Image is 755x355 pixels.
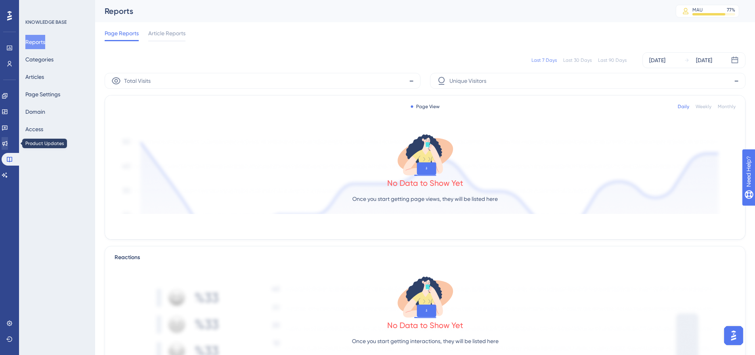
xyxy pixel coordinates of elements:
[148,29,185,38] span: Article Reports
[411,103,440,110] div: Page View
[531,57,557,63] div: Last 7 Days
[25,35,45,49] button: Reports
[25,122,43,136] button: Access
[105,29,139,38] span: Page Reports
[124,76,151,86] span: Total Visits
[649,55,665,65] div: [DATE]
[19,2,50,11] span: Need Help?
[727,7,735,13] div: 77 %
[563,57,592,63] div: Last 30 Days
[352,194,498,204] p: Once you start getting page views, they will be listed here
[25,70,44,84] button: Articles
[387,320,463,331] div: No Data to Show Yet
[25,19,67,25] div: KNOWLEDGE BASE
[105,6,656,17] div: Reports
[25,105,45,119] button: Domain
[598,57,627,63] div: Last 90 Days
[696,103,711,110] div: Weekly
[387,177,463,189] div: No Data to Show Yet
[25,52,54,67] button: Categories
[678,103,689,110] div: Daily
[115,253,736,262] div: Reactions
[409,74,414,87] span: -
[692,7,703,13] div: MAU
[352,336,499,346] p: Once you start getting interactions, they will be listed here
[734,74,739,87] span: -
[449,76,486,86] span: Unique Visitors
[25,87,60,101] button: Page Settings
[722,324,745,347] iframe: UserGuiding AI Assistant Launcher
[696,55,712,65] div: [DATE]
[718,103,736,110] div: Monthly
